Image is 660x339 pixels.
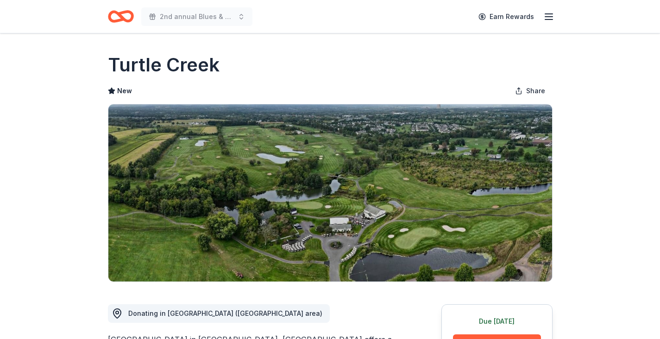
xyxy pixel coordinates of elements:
[160,11,234,22] span: 2nd annual Blues & Brews Charity Crab Feast
[108,104,552,281] img: Image for Turtle Creek
[526,85,545,96] span: Share
[473,8,540,25] a: Earn Rewards
[141,7,252,26] button: 2nd annual Blues & Brews Charity Crab Feast
[453,316,541,327] div: Due [DATE]
[117,85,132,96] span: New
[508,82,553,100] button: Share
[108,52,220,78] h1: Turtle Creek
[128,309,322,317] span: Donating in [GEOGRAPHIC_DATA] ([GEOGRAPHIC_DATA] area)
[108,6,134,27] a: Home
